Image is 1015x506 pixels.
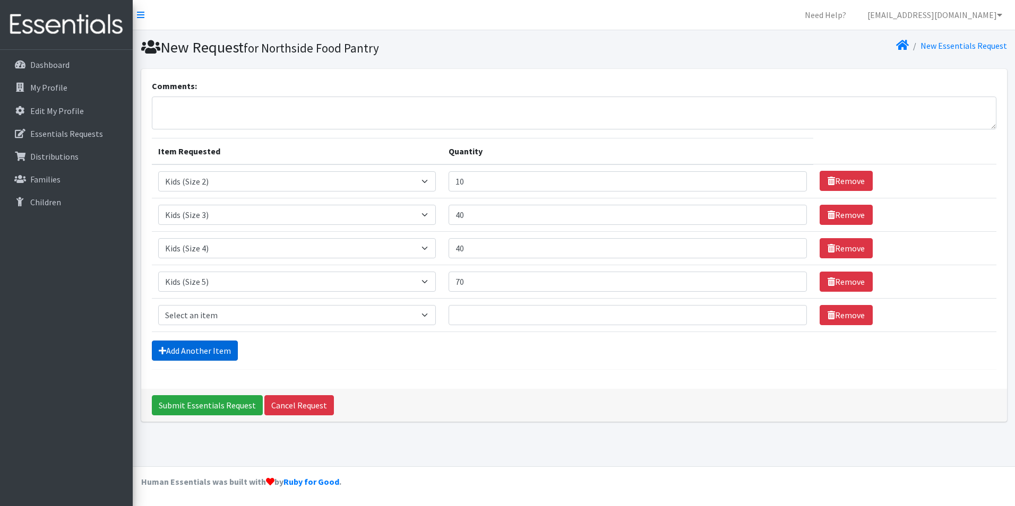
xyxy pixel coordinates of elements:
[820,205,873,225] a: Remove
[141,476,341,487] strong: Human Essentials was built with by .
[30,197,61,207] p: Children
[152,80,197,92] label: Comments:
[921,40,1007,51] a: New Essentials Request
[30,128,103,139] p: Essentials Requests
[30,174,61,185] p: Families
[4,54,128,75] a: Dashboard
[4,146,128,167] a: Distributions
[4,77,128,98] a: My Profile
[244,40,379,56] small: for Northside Food Pantry
[30,151,79,162] p: Distributions
[820,171,873,191] a: Remove
[283,476,339,487] a: Ruby for Good
[264,395,334,415] a: Cancel Request
[152,341,238,361] a: Add Another Item
[820,305,873,325] a: Remove
[4,169,128,190] a: Families
[859,4,1011,25] a: [EMAIL_ADDRESS][DOMAIN_NAME]
[30,82,67,93] p: My Profile
[4,7,128,42] img: HumanEssentials
[820,238,873,258] a: Remove
[141,38,570,57] h1: New Request
[30,59,70,70] p: Dashboard
[4,123,128,144] a: Essentials Requests
[820,272,873,292] a: Remove
[152,395,263,415] input: Submit Essentials Request
[796,4,855,25] a: Need Help?
[30,106,84,116] p: Edit My Profile
[4,191,128,213] a: Children
[4,100,128,121] a: Edit My Profile
[442,138,813,164] th: Quantity
[152,138,443,164] th: Item Requested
